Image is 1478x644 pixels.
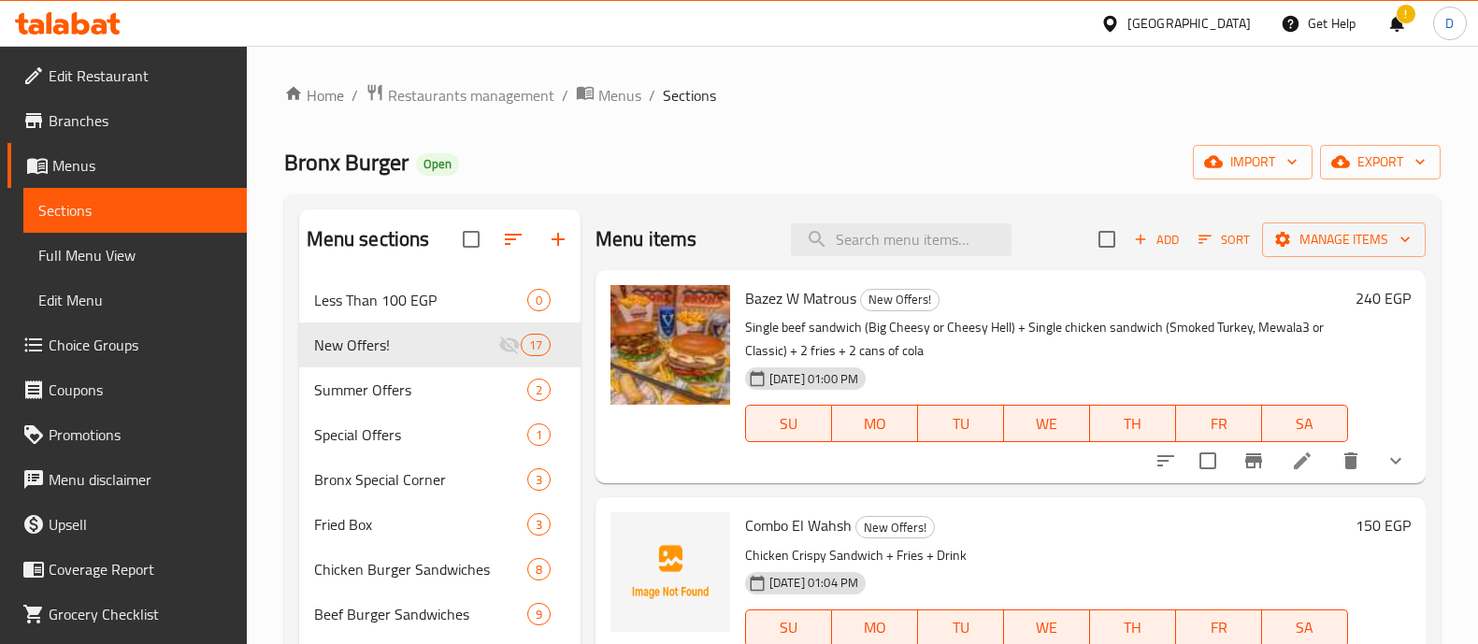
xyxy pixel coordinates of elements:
[1131,229,1182,250] span: Add
[1087,220,1126,259] span: Select section
[527,513,551,536] div: items
[1356,285,1411,311] h6: 240 EGP
[791,223,1012,256] input: search
[745,405,832,442] button: SU
[299,502,581,547] div: Fried Box3
[314,603,527,625] span: Beef Burger Sandwiches
[528,561,550,579] span: 8
[527,379,551,401] div: items
[1356,512,1411,538] h6: 150 EGP
[299,592,581,637] div: Beef Burger Sandwiches9
[7,367,247,412] a: Coupons
[855,516,935,538] div: New Offers!
[7,98,247,143] a: Branches
[52,154,232,177] span: Menus
[527,603,551,625] div: items
[1098,614,1169,641] span: TH
[528,292,550,309] span: 0
[7,143,247,188] a: Menus
[832,405,918,442] button: MO
[7,322,247,367] a: Choice Groups
[1291,450,1313,472] a: Edit menu item
[1385,450,1407,472] svg: Show Choices
[527,423,551,446] div: items
[1262,405,1348,442] button: SA
[299,547,581,592] div: Chicken Burger Sandwiches8
[1004,405,1090,442] button: WE
[416,156,459,172] span: Open
[1186,225,1262,254] span: Sort items
[1262,222,1426,257] button: Manage items
[521,334,551,356] div: items
[1193,145,1313,179] button: import
[1270,410,1341,437] span: SA
[1098,410,1169,437] span: TH
[299,278,581,322] div: Less Than 100 EGP0
[926,410,997,437] span: TU
[49,603,232,625] span: Grocery Checklist
[1328,438,1373,483] button: delete
[1198,229,1250,250] span: Sort
[314,379,527,401] span: Summer Offers
[1335,150,1426,174] span: export
[7,412,247,457] a: Promotions
[1194,225,1255,254] button: Sort
[314,334,498,356] div: New Offers!
[1176,405,1262,442] button: FR
[762,574,866,592] span: [DATE] 01:04 PM
[745,511,852,539] span: Combo El Wahsh
[7,457,247,502] a: Menu disclaimer
[528,471,550,489] span: 3
[1277,228,1411,251] span: Manage items
[498,334,521,356] svg: Inactive section
[7,53,247,98] a: Edit Restaurant
[299,457,581,502] div: Bronx Special Corner3
[753,614,825,641] span: SU
[314,513,527,536] span: Fried Box
[1320,145,1441,179] button: export
[23,188,247,233] a: Sections
[1445,13,1454,34] span: D
[610,512,730,632] img: Combo El Wahsh
[1127,13,1251,34] div: [GEOGRAPHIC_DATA]
[49,513,232,536] span: Upsell
[1188,441,1227,480] span: Select to update
[49,64,232,87] span: Edit Restaurant
[1231,438,1276,483] button: Branch-specific-item
[1143,438,1188,483] button: sort-choices
[528,516,550,534] span: 3
[1373,438,1418,483] button: show more
[527,468,551,491] div: items
[856,517,934,538] span: New Offers!
[745,284,856,312] span: Bazez W Matrous
[38,244,232,266] span: Full Menu View
[7,502,247,547] a: Upsell
[38,289,232,311] span: Edit Menu
[49,468,232,491] span: Menu disclaimer
[284,84,344,107] a: Home
[299,412,581,457] div: Special Offers1
[1184,410,1255,437] span: FR
[1126,225,1186,254] span: Add item
[918,405,1004,442] button: TU
[1270,614,1341,641] span: SA
[299,367,581,412] div: Summer Offers2
[314,468,527,491] span: Bronx Special Corner
[49,109,232,132] span: Branches
[926,614,997,641] span: TU
[49,423,232,446] span: Promotions
[527,289,551,311] div: items
[1012,410,1083,437] span: WE
[610,285,730,405] img: Bazez W Matrous
[314,423,527,446] div: Special Offers
[23,278,247,322] a: Edit Menu
[528,606,550,623] span: 9
[528,381,550,399] span: 2
[1184,614,1255,641] span: FR
[598,84,641,107] span: Menus
[562,84,568,107] li: /
[284,83,1441,107] nav: breadcrumb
